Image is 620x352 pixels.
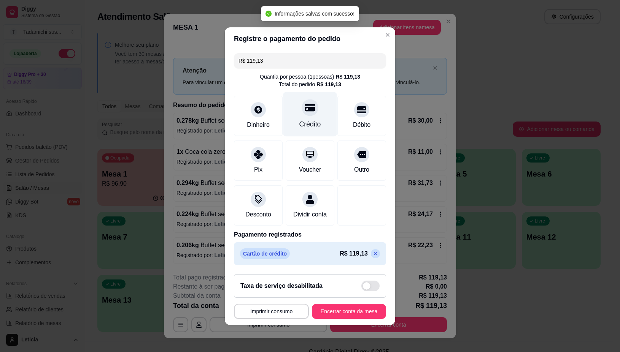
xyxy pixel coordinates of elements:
[245,210,271,219] div: Desconto
[335,73,360,81] div: R$ 119,13
[234,304,309,319] button: Imprimir consumo
[279,81,341,88] div: Total do pedido
[293,210,327,219] div: Dividir conta
[238,53,382,68] input: Ex.: hambúrguer de cordeiro
[354,165,369,174] div: Outro
[254,165,262,174] div: Pix
[299,119,321,129] div: Crédito
[299,165,321,174] div: Voucher
[340,249,368,258] p: R$ 119,13
[353,120,370,129] div: Débito
[234,230,386,239] p: Pagamento registrados
[382,29,394,41] button: Close
[316,81,341,88] div: R$ 119,13
[240,248,290,259] p: Cartão de crédito
[265,11,272,17] span: check-circle
[275,11,355,17] span: Informações salvas com sucesso!
[260,73,360,81] div: Quantia por pessoa ( 1 pessoas)
[240,281,323,290] h2: Taxa de serviço desabilitada
[225,27,395,50] header: Registre o pagamento do pedido
[247,120,270,129] div: Dinheiro
[312,304,386,319] button: Encerrar conta da mesa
